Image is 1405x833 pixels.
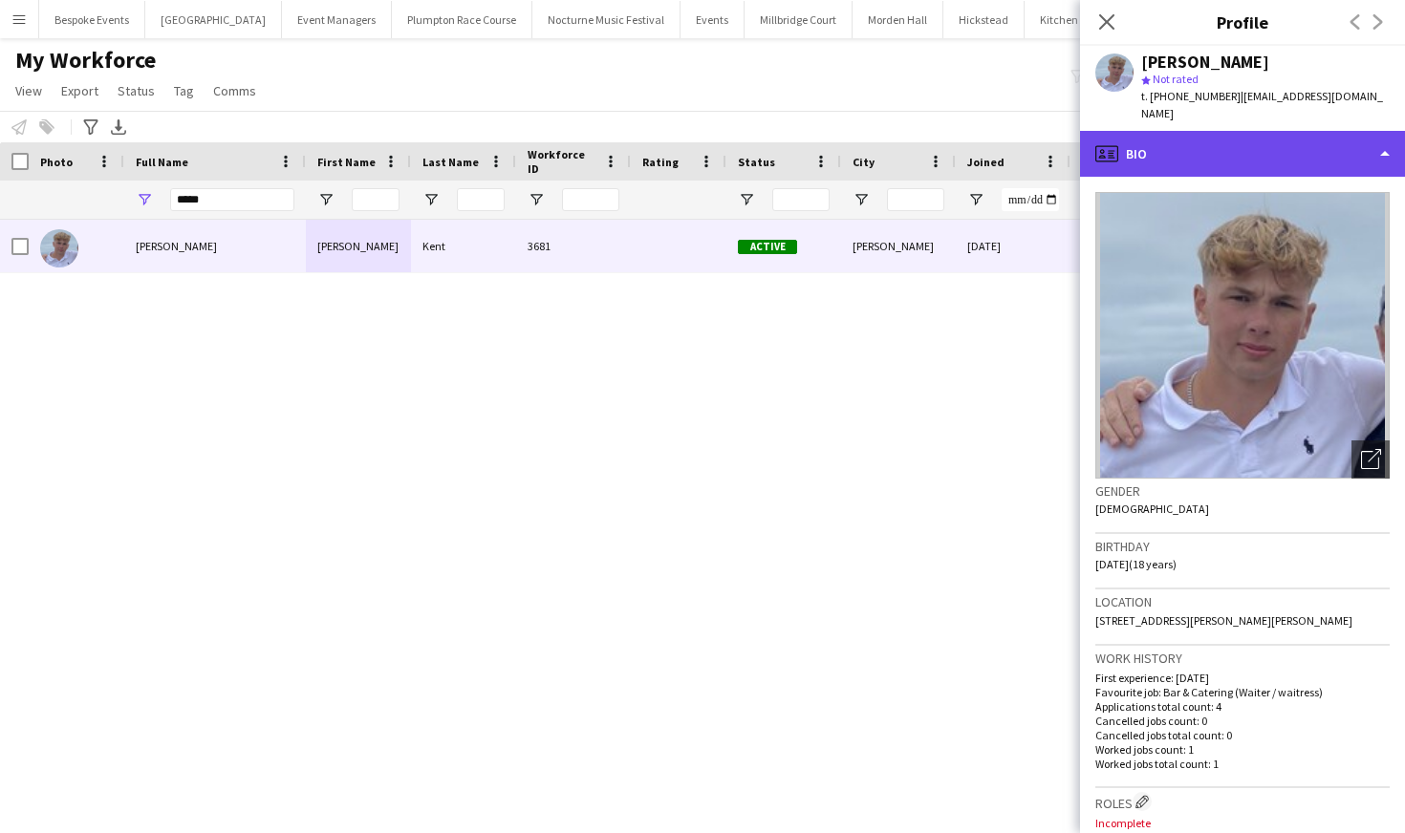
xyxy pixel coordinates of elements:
[15,82,42,99] span: View
[532,1,681,38] button: Nocturne Music Festival
[422,155,479,169] span: Last Name
[110,78,162,103] a: Status
[166,78,202,103] a: Tag
[1095,699,1390,714] p: Applications total count: 4
[1002,188,1059,211] input: Joined Filter Input
[681,1,745,38] button: Events
[1080,131,1405,177] div: Bio
[170,188,294,211] input: Full Name Filter Input
[79,116,102,139] app-action-btn: Advanced filters
[317,191,335,208] button: Open Filter Menu
[642,155,679,169] span: Rating
[1095,613,1352,628] span: [STREET_ADDRESS][PERSON_NAME][PERSON_NAME]
[8,78,50,103] a: View
[853,1,943,38] button: Morden Hall
[1095,502,1209,516] span: [DEMOGRAPHIC_DATA]
[1351,440,1390,479] div: Open photos pop-in
[136,239,217,253] span: [PERSON_NAME]
[738,191,755,208] button: Open Filter Menu
[738,240,797,254] span: Active
[1080,10,1405,34] h3: Profile
[853,155,875,169] span: City
[136,155,188,169] span: Full Name
[528,191,545,208] button: Open Filter Menu
[745,1,853,38] button: Millbridge Court
[772,188,830,211] input: Status Filter Input
[61,82,98,99] span: Export
[967,191,984,208] button: Open Filter Menu
[422,191,440,208] button: Open Filter Menu
[1141,53,1269,71] div: [PERSON_NAME]
[317,155,376,169] span: First Name
[528,147,596,176] span: Workforce ID
[40,229,78,267] img: Sam Kent
[1095,650,1390,667] h3: Work history
[15,46,156,75] span: My Workforce
[943,1,1025,38] button: Hickstead
[457,188,505,211] input: Last Name Filter Input
[1141,89,1241,103] span: t. [PHONE_NUMBER]
[956,220,1070,272] div: [DATE]
[1095,728,1390,742] p: Cancelled jobs total count: 0
[306,220,411,272] div: [PERSON_NAME]
[1025,1,1094,38] button: Kitchen
[118,82,155,99] span: Status
[40,155,73,169] span: Photo
[1095,593,1390,610] h3: Location
[1095,792,1390,812] h3: Roles
[967,155,1005,169] span: Joined
[1095,714,1390,728] p: Cancelled jobs count: 0
[1070,220,1185,272] div: 35 days
[392,1,532,38] button: Plumpton Race Course
[39,1,145,38] button: Bespoke Events
[1095,742,1390,757] p: Worked jobs count: 1
[213,82,256,99] span: Comms
[411,220,516,272] div: Kent
[136,191,153,208] button: Open Filter Menu
[1095,671,1390,685] p: First experience: [DATE]
[145,1,282,38] button: [GEOGRAPHIC_DATA]
[1141,89,1383,120] span: | [EMAIL_ADDRESS][DOMAIN_NAME]
[562,188,619,211] input: Workforce ID Filter Input
[841,220,956,272] div: [PERSON_NAME]
[1095,757,1390,771] p: Worked jobs total count: 1
[1095,816,1390,830] p: Incomplete
[1095,557,1177,571] span: [DATE] (18 years)
[352,188,400,211] input: First Name Filter Input
[738,155,775,169] span: Status
[1095,685,1390,699] p: Favourite job: Bar & Catering (Waiter / waitress)
[174,82,194,99] span: Tag
[516,220,631,272] div: 3681
[887,188,944,211] input: City Filter Input
[205,78,264,103] a: Comms
[1153,72,1199,86] span: Not rated
[1095,482,1390,500] h3: Gender
[107,116,130,139] app-action-btn: Export XLSX
[1095,192,1390,479] img: Crew avatar or photo
[1095,538,1390,555] h3: Birthday
[54,78,106,103] a: Export
[282,1,392,38] button: Event Managers
[853,191,870,208] button: Open Filter Menu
